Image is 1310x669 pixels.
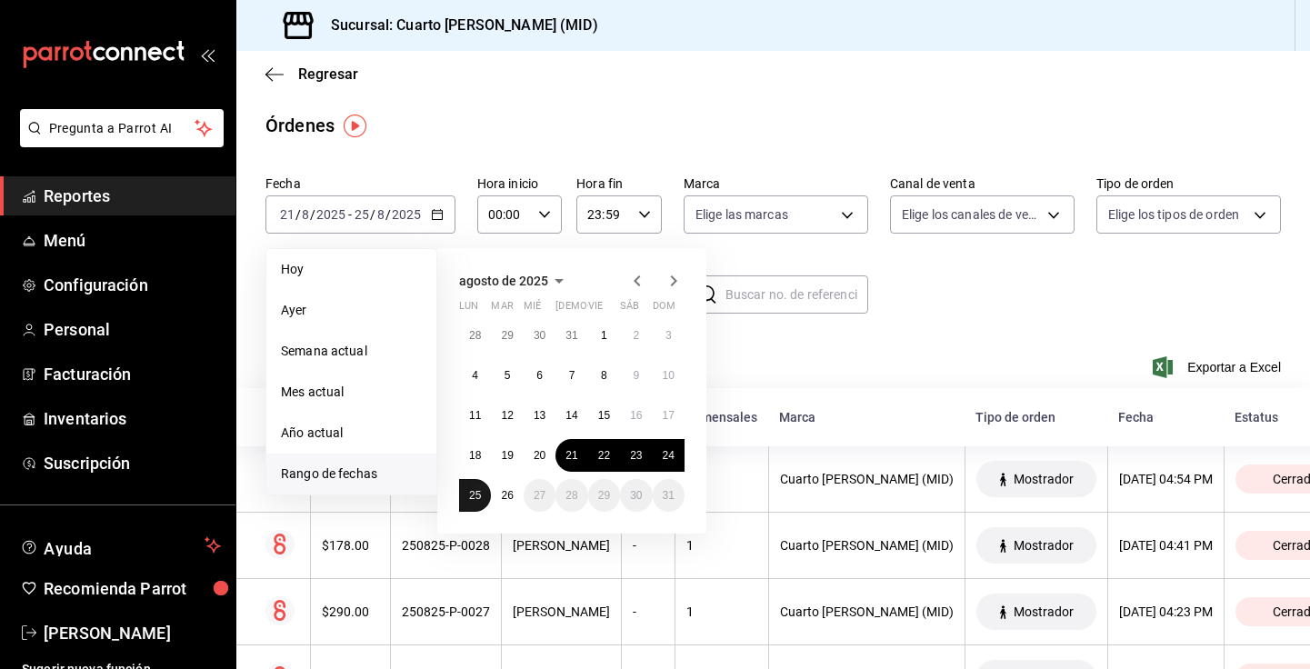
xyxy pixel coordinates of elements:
button: 7 de agosto de 2025 [555,359,587,392]
label: Fecha [265,177,455,190]
label: Marca [684,177,868,190]
button: agosto de 2025 [459,270,570,292]
div: 1 [686,538,757,553]
abbr: 10 de agosto de 2025 [663,369,675,382]
label: Canal de venta [890,177,1075,190]
abbr: 8 de agosto de 2025 [601,369,607,382]
span: Elige los canales de venta [902,205,1041,224]
abbr: jueves [555,300,663,319]
button: 20 de agosto de 2025 [524,439,555,472]
span: Mostrador [1006,538,1081,553]
span: / [385,207,391,222]
div: - [633,604,664,619]
button: 6 de agosto de 2025 [524,359,555,392]
span: Mes actual [281,383,422,402]
h3: Sucursal: Cuarto [PERSON_NAME] (MID) [316,15,598,36]
button: 17 de agosto de 2025 [653,399,685,432]
div: Cuarto [PERSON_NAME] (MID) [780,472,954,486]
abbr: 22 de agosto de 2025 [598,449,610,462]
abbr: 3 de agosto de 2025 [665,329,672,342]
input: ---- [391,207,422,222]
button: 3 de agosto de 2025 [653,319,685,352]
abbr: sábado [620,300,639,319]
span: Hoy [281,260,422,279]
span: Pregunta a Parrot AI [49,119,195,138]
button: 28 de agosto de 2025 [555,479,587,512]
div: 250825-P-0028 [402,538,490,553]
div: 250825-P-0027 [402,604,490,619]
abbr: 20 de agosto de 2025 [534,449,545,462]
button: 15 de agosto de 2025 [588,399,620,432]
button: Tooltip marker [344,115,366,137]
span: Facturación [44,362,221,386]
button: 19 de agosto de 2025 [491,439,523,472]
div: [PERSON_NAME] [513,604,610,619]
abbr: 6 de agosto de 2025 [536,369,543,382]
button: 31 de agosto de 2025 [653,479,685,512]
button: 30 de agosto de 2025 [620,479,652,512]
div: $178.00 [322,538,379,553]
button: 10 de agosto de 2025 [653,359,685,392]
button: 16 de agosto de 2025 [620,399,652,432]
div: [DATE] 04:41 PM [1119,538,1213,553]
abbr: 28 de julio de 2025 [469,329,481,342]
abbr: lunes [459,300,478,319]
abbr: 4 de agosto de 2025 [472,369,478,382]
input: -- [279,207,295,222]
span: Personal [44,317,221,342]
button: 14 de agosto de 2025 [555,399,587,432]
abbr: 27 de agosto de 2025 [534,489,545,502]
span: Ayer [281,301,422,320]
button: 22 de agosto de 2025 [588,439,620,472]
div: Órdenes [265,112,335,139]
button: Regresar [265,65,358,83]
span: Mostrador [1006,604,1081,619]
abbr: 13 de agosto de 2025 [534,409,545,422]
input: -- [376,207,385,222]
span: / [295,207,301,222]
abbr: 28 de agosto de 2025 [565,489,577,502]
input: Buscar no. de referencia [725,276,868,313]
button: 4 de agosto de 2025 [459,359,491,392]
a: Pregunta a Parrot AI [13,132,224,151]
button: 29 de agosto de 2025 [588,479,620,512]
span: Inventarios [44,406,221,431]
label: Hora fin [576,177,662,190]
abbr: viernes [588,300,603,319]
button: 21 de agosto de 2025 [555,439,587,472]
button: 30 de julio de 2025 [524,319,555,352]
span: Año actual [281,424,422,443]
button: 24 de agosto de 2025 [653,439,685,472]
input: -- [354,207,370,222]
div: Cuarto [PERSON_NAME] (MID) [780,604,954,619]
abbr: 14 de agosto de 2025 [565,409,577,422]
abbr: 29 de julio de 2025 [501,329,513,342]
span: Recomienda Parrot [44,576,221,601]
span: Reportes [44,184,221,208]
button: 1 de agosto de 2025 [588,319,620,352]
span: Rango de fechas [281,464,422,484]
span: Elige las marcas [695,205,788,224]
button: 23 de agosto de 2025 [620,439,652,472]
button: 12 de agosto de 2025 [491,399,523,432]
div: Marca [779,410,954,424]
span: Mostrador [1006,472,1081,486]
abbr: 11 de agosto de 2025 [469,409,481,422]
button: Exportar a Excel [1156,356,1281,378]
abbr: 25 de agosto de 2025 [469,489,481,502]
span: / [310,207,315,222]
abbr: miércoles [524,300,541,319]
button: 13 de agosto de 2025 [524,399,555,432]
abbr: 29 de agosto de 2025 [598,489,610,502]
span: Configuración [44,273,221,297]
abbr: 12 de agosto de 2025 [501,409,513,422]
button: 2 de agosto de 2025 [620,319,652,352]
span: [PERSON_NAME] [44,621,221,645]
abbr: 21 de agosto de 2025 [565,449,577,462]
abbr: 30 de agosto de 2025 [630,489,642,502]
button: 5 de agosto de 2025 [491,359,523,392]
button: 25 de agosto de 2025 [459,479,491,512]
abbr: 17 de agosto de 2025 [663,409,675,422]
div: [DATE] 04:23 PM [1119,604,1213,619]
button: 29 de julio de 2025 [491,319,523,352]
